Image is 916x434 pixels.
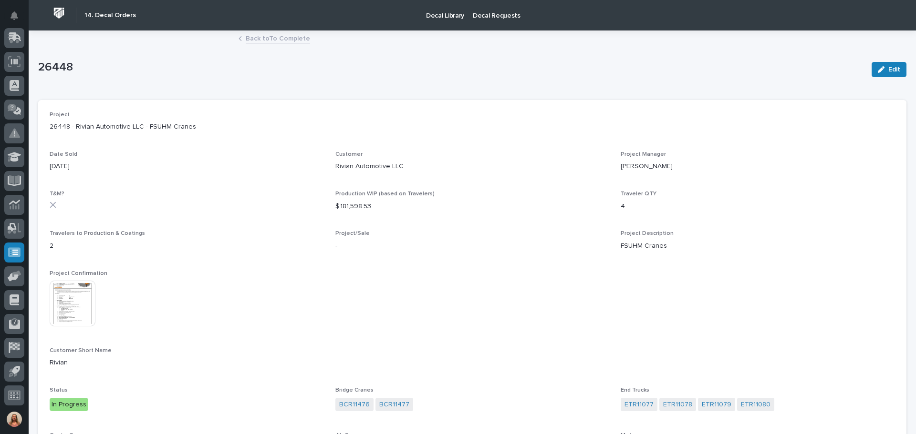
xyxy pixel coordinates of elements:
span: Status [50,387,68,393]
span: Bridge Cranes [335,387,374,393]
button: Edit [872,62,906,77]
a: ETR11079 [702,400,731,410]
span: Customer Short Name [50,348,112,353]
span: Project/Sale [335,231,370,236]
div: In Progress [50,398,88,412]
p: [DATE] [50,161,324,172]
p: [PERSON_NAME] [621,161,895,172]
span: Date Sold [50,151,77,157]
p: Rivian Automotive LLC [335,161,610,172]
h2: 14. Decal Orders [84,11,136,20]
p: 2 [50,241,324,251]
a: ETR11077 [625,400,654,410]
span: Travelers to Production & Coatings [50,231,145,236]
span: Project [50,112,70,118]
span: Production WIP (based on Travelers) [335,191,435,197]
p: - [335,241,610,251]
p: 4 [621,202,895,212]
span: Project Confirmation [50,271,107,276]
button: Notifications [4,6,24,26]
span: Edit [888,65,900,74]
p: 26448 - Rivian Automotive LLC - FSUHM Cranes [50,122,895,132]
span: End Trucks [621,387,649,393]
a: Back toTo Complete [246,32,310,43]
span: Project Description [621,231,674,236]
button: users-avatar [4,409,24,429]
div: Notifications [12,11,24,27]
a: BCR11476 [339,400,370,410]
span: Traveler QTY [621,191,656,197]
p: FSUHM Cranes [621,241,895,251]
p: $ 181,598.53 [335,202,610,212]
span: T&M? [50,191,64,197]
p: 26448 [38,61,864,74]
span: Customer [335,151,363,157]
p: Rivian [50,358,895,368]
a: BCR11477 [379,400,409,410]
a: ETR11080 [741,400,770,410]
span: Project Manager [621,151,666,157]
a: ETR11078 [663,400,692,410]
img: Workspace Logo [50,4,68,22]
